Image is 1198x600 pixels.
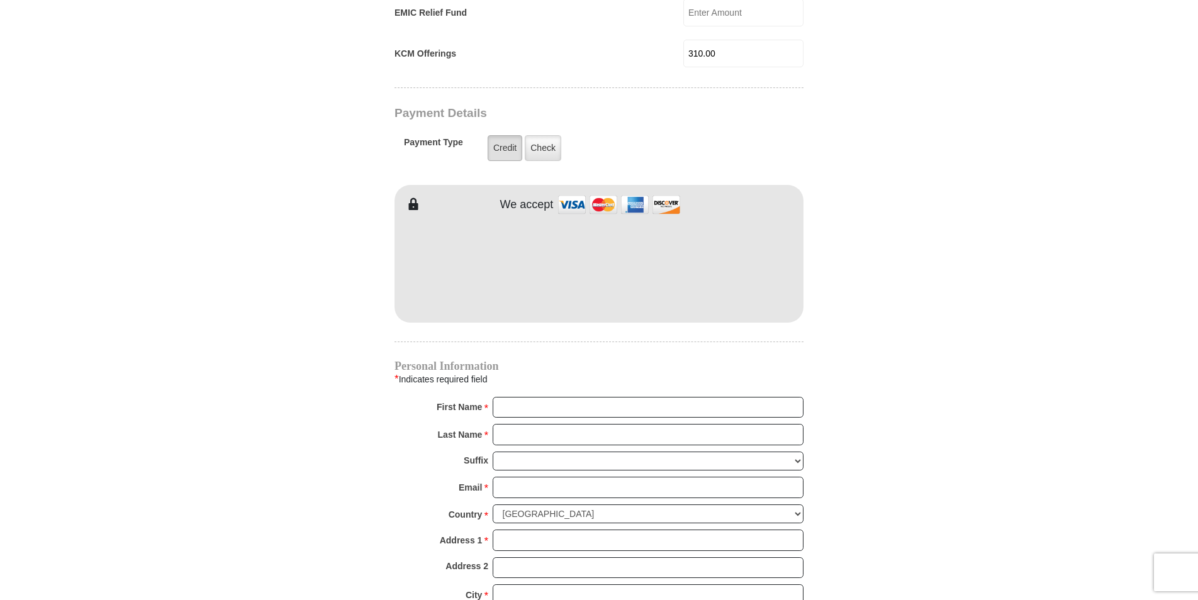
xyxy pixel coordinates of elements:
[459,479,482,496] strong: Email
[395,361,803,371] h4: Personal Information
[683,40,803,67] input: Enter Amount
[440,531,483,549] strong: Address 1
[404,137,463,154] h5: Payment Type
[525,135,561,161] label: Check
[395,371,803,387] div: Indicates required field
[500,198,554,212] h4: We accept
[449,506,483,523] strong: Country
[395,6,467,19] label: EMIC Relief Fund
[464,452,488,469] strong: Suffix
[488,135,522,161] label: Credit
[445,557,488,575] strong: Address 2
[395,47,456,60] label: KCM Offerings
[437,398,482,416] strong: First Name
[395,106,715,121] h3: Payment Details
[556,191,682,218] img: credit cards accepted
[438,426,483,443] strong: Last Name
